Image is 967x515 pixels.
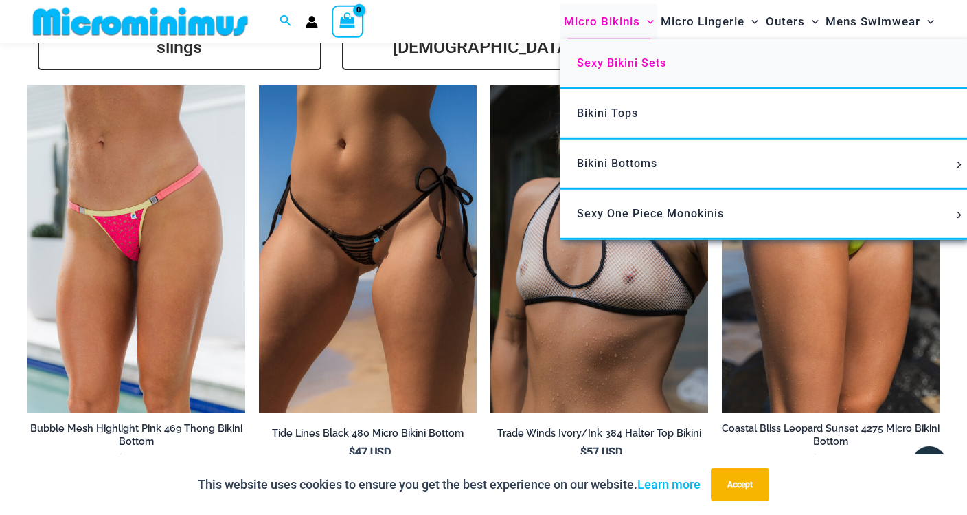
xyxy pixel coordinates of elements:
span: Bikini Tops [577,107,638,120]
a: Search icon link [280,13,292,30]
span: Bikini Bottoms [577,157,657,170]
span: $ [349,446,355,459]
span: Menu Toggle [952,162,967,168]
a: Bubble Mesh Highlight Pink 469 Thong Bikini Bottom [27,422,245,453]
a: Coastal Bliss Leopard Sunset 4275 Micro Bikini Bottom [722,422,940,453]
a: Tide Lines Black 480 Micro 01Tide Lines Black 480 Micro 02Tide Lines Black 480 Micro 02 [259,85,477,413]
h2: Coastal Bliss Leopard Sunset 4275 Micro Bikini Bottom [722,422,940,448]
bdi: 57 USD [580,446,622,459]
bdi: 49 USD [117,454,159,467]
a: slings [38,24,321,70]
img: Coastal Bliss Leopard Sunset 4275 Micro Bikini 01 [722,85,940,413]
span: Sexy One Piece Monokinis [577,207,724,220]
img: MM SHOP LOGO FLAT [27,6,253,37]
a: Micro LingerieMenu ToggleMenu Toggle [657,4,762,39]
h2: Trade Winds Ivory/Ink 384 Halter Top Bikini [490,427,708,440]
img: Bubble Mesh Highlight Pink 469 Thong 01 [27,85,245,413]
span: Micro Lingerie [661,4,744,39]
a: Mens SwimwearMenu ToggleMenu Toggle [822,4,937,39]
h2: Tide Lines Black 480 Micro Bikini Bottom [259,427,477,440]
bdi: 47 USD [349,446,391,459]
nav: Site Navigation [558,2,940,41]
img: Tide Lines Black 480 Micro 01 [259,85,477,413]
a: View Shopping Cart, empty [332,6,363,37]
img: Trade Winds IvoryInk 384 Top 01 [490,85,708,413]
a: Bubble Mesh Highlight Pink 469 Thong 01Bubble Mesh Highlight Pink 469 Thong 02Bubble Mesh Highlig... [27,85,245,413]
span: Menu Toggle [744,4,758,39]
a: Tide Lines Black 480 Micro Bikini Bottom [259,427,477,445]
span: Menu Toggle [805,4,819,39]
a: Account icon link [306,16,318,28]
a: Learn more [637,477,701,492]
span: $ [812,454,818,467]
span: $ [580,446,587,459]
span: Menu Toggle [640,4,654,39]
a: Micro BikinisMenu ToggleMenu Toggle [560,4,657,39]
a: OutersMenu ToggleMenu Toggle [762,4,822,39]
button: Accept [711,468,769,501]
a: Trade Winds Ivory/Ink 384 Halter Top Bikini [490,427,708,445]
p: This website uses cookies to ensure you get the best experience on our website. [198,474,701,495]
a: Coastal Bliss Leopard Sunset 4275 Micro Bikini 01Coastal Bliss Leopard Sunset 4275 Micro Bikini 0... [722,85,940,413]
span: $ [117,454,124,467]
span: Mens Swimwear [826,4,920,39]
span: Menu Toggle [920,4,934,39]
bdi: 49 USD [812,454,854,467]
span: Sexy Bikini Sets [577,56,666,69]
a: [DEMOGRAPHIC_DATA] [342,24,626,70]
h2: Bubble Mesh Highlight Pink 469 Thong Bikini Bottom [27,422,245,448]
span: Outers [766,4,805,39]
span: Micro Bikinis [564,4,640,39]
a: Trade Winds IvoryInk 384 Top 01Trade Winds IvoryInk 384 Top 469 Thong 03Trade Winds IvoryInk 384 ... [490,85,708,413]
span: Menu Toggle [952,212,967,219]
